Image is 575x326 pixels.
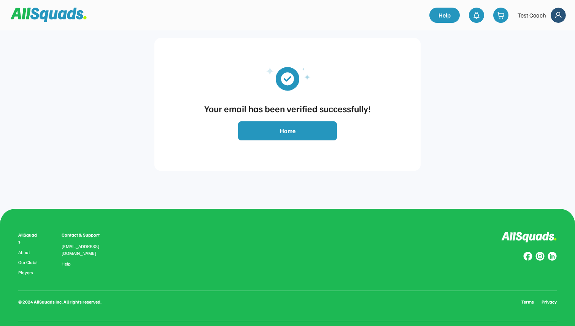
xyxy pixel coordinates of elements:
img: email_verified_updated.svg [253,61,322,95]
a: Help [62,261,71,267]
div: Contact & Support [62,232,109,239]
button: Home [238,121,337,140]
a: Players [18,270,39,275]
div: [EMAIL_ADDRESS][DOMAIN_NAME] [62,243,109,257]
img: bell-03%20%281%29.svg [473,11,480,19]
img: Group%20copy%207.svg [535,252,545,261]
a: Terms [521,299,534,305]
img: Squad%20Logo.svg [11,8,87,22]
div: © 2024 AllSquads Inc. All rights reserved. [18,299,102,305]
img: Group%20copy%208.svg [523,252,532,261]
img: Group%20copy%206.svg [548,252,557,261]
div: Your email has been verified successfully! [162,102,413,115]
div: AllSquads [18,232,39,245]
img: shopping-cart-01%20%281%29.svg [497,11,505,19]
a: Privacy [542,299,557,305]
div: Test Coach [518,11,546,20]
a: About [18,250,39,255]
img: Frame%2018.svg [551,8,566,23]
a: Our Clubs [18,260,39,265]
img: Logo%20inverted.svg [501,232,557,243]
a: Help [429,8,460,23]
